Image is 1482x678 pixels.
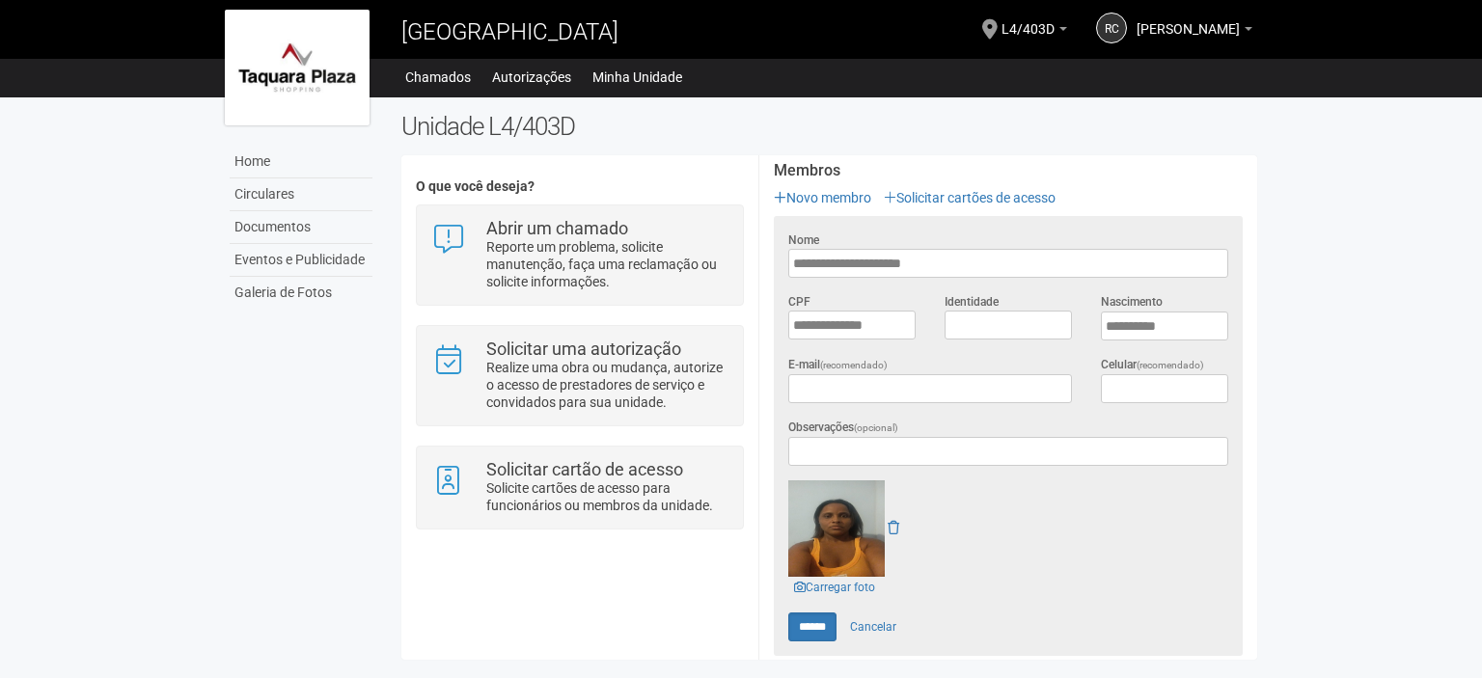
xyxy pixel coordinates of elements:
[486,238,728,290] p: Reporte um problema, solicite manutenção, faça uma reclamação ou solicite informações.
[416,179,743,194] h4: O que você deseja?
[225,10,370,125] img: logo.jpg
[888,520,899,535] a: Remover
[788,356,888,374] label: E-mail
[1137,24,1252,40] a: [PERSON_NAME]
[839,612,907,641] a: Cancelar
[431,340,727,411] a: Solicitar uma autorização Realize uma obra ou mudança, autorize o acesso de prestadores de serviç...
[788,480,885,577] img: GetFile
[884,190,1056,205] a: Solicitar cartões de acesso
[230,277,372,309] a: Galeria de Fotos
[230,244,372,277] a: Eventos e Publicidade
[405,64,471,91] a: Chamados
[1096,13,1127,43] a: RC
[1101,293,1163,311] label: Nascimento
[431,220,727,290] a: Abrir um chamado Reporte um problema, solicite manutenção, faça uma reclamação ou solicite inform...
[230,146,372,178] a: Home
[1137,360,1204,370] span: (recomendado)
[230,178,372,211] a: Circulares
[486,218,628,238] strong: Abrir um chamado
[788,231,819,249] label: Nome
[1101,356,1204,374] label: Celular
[854,422,898,433] span: (opcional)
[492,64,571,91] a: Autorizações
[486,479,728,514] p: Solicite cartões de acesso para funcionários ou membros da unidade.
[401,18,618,45] span: [GEOGRAPHIC_DATA]
[820,360,888,370] span: (recomendado)
[230,211,372,244] a: Documentos
[431,461,727,514] a: Solicitar cartão de acesso Solicite cartões de acesso para funcionários ou membros da unidade.
[1002,24,1067,40] a: L4/403D
[774,190,871,205] a: Novo membro
[788,419,898,437] label: Observações
[486,459,683,479] strong: Solicitar cartão de acesso
[401,112,1257,141] h2: Unidade L4/403D
[1137,3,1240,37] span: RENATA COELHO DO NASCIMENTO
[945,293,999,311] label: Identidade
[592,64,682,91] a: Minha Unidade
[1002,3,1055,37] span: L4/403D
[788,577,881,598] a: Carregar foto
[774,162,1243,179] strong: Membros
[486,339,681,359] strong: Solicitar uma autorização
[486,359,728,411] p: Realize uma obra ou mudança, autorize o acesso de prestadores de serviço e convidados para sua un...
[788,293,810,311] label: CPF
